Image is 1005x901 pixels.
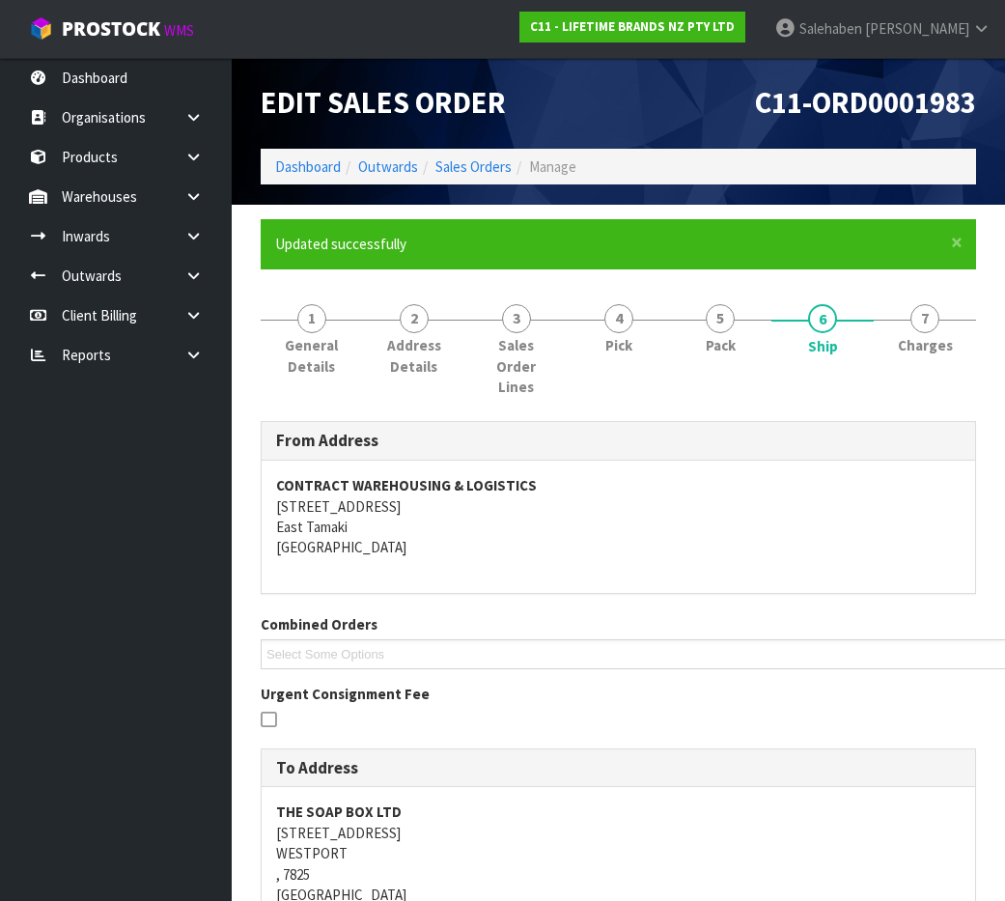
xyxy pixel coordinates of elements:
[435,157,512,176] a: Sales Orders
[605,335,632,355] span: Pick
[261,684,430,704] label: Urgent Consignment Fee
[529,157,576,176] span: Manage
[799,19,862,38] span: Salehaben
[808,336,838,356] span: Ship
[755,84,976,121] span: C11-ORD0001983
[951,229,963,256] span: ×
[910,304,939,333] span: 7
[164,21,194,40] small: WMS
[502,304,531,333] span: 3
[275,235,406,253] span: Updated successfully
[865,19,969,38] span: [PERSON_NAME]
[604,304,633,333] span: 4
[530,18,735,35] strong: C11 - LIFETIME BRANDS NZ PTY LTD
[276,476,537,494] strong: CONTRACT WAREHOUSING & LOGISTICS
[480,335,553,397] span: Sales Order Lines
[276,475,961,558] address: [STREET_ADDRESS] East Tamaki [GEOGRAPHIC_DATA]
[519,12,745,42] a: C11 - LIFETIME BRANDS NZ PTY LTD
[276,802,402,821] strong: THE SOAP BOX LTD
[706,304,735,333] span: 5
[276,759,961,777] h3: To Address
[276,432,961,450] h3: From Address
[297,304,326,333] span: 1
[261,84,506,121] span: Edit Sales Order
[275,335,349,377] span: General Details
[29,16,53,41] img: cube-alt.png
[898,335,953,355] span: Charges
[377,335,451,377] span: Address Details
[706,335,736,355] span: Pack
[275,157,341,176] a: Dashboard
[358,157,418,176] a: Outwards
[62,16,160,42] span: ProStock
[261,614,377,634] label: Combined Orders
[808,304,837,333] span: 6
[400,304,429,333] span: 2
